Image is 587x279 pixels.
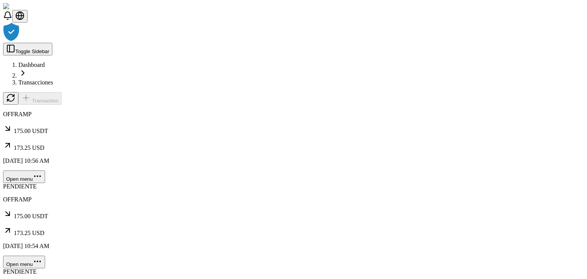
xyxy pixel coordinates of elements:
[3,43,52,55] button: Toggle Sidebar
[15,49,49,54] span: Toggle Sidebar
[6,261,33,267] span: Open menu
[3,157,584,164] p: [DATE] 10:56 AM
[32,98,58,104] span: Transaction
[3,111,584,118] p: OFFRAMP
[3,256,45,268] button: Open menu
[3,141,584,151] p: 173.25 USD
[3,209,584,220] p: 175.00 USDT
[3,62,584,86] nav: breadcrumb
[3,243,584,250] p: [DATE] 10:54 AM
[3,3,49,10] img: ShieldPay Logo
[6,176,33,182] span: Open menu
[3,226,584,237] p: 173.25 USD
[3,124,584,135] p: 175.00 USDT
[3,183,584,190] div: PENDIENTE
[18,92,62,105] button: Transaction
[3,196,584,203] p: OFFRAMP
[3,170,45,183] button: Open menu
[18,79,53,86] a: Transacciones
[3,268,584,275] div: PENDIENTE
[18,62,45,68] a: Dashboard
